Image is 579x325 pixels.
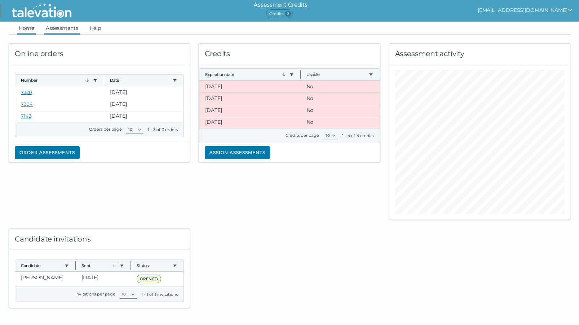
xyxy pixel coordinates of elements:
a: Help [88,22,103,35]
button: Order assessments [15,146,80,159]
div: Assessment activity [389,44,570,64]
clr-dg-cell: No [301,92,380,104]
button: Column resize handle [102,72,106,88]
clr-dg-cell: No [301,116,380,128]
a: 7320 [21,89,32,95]
button: Expiration date [205,72,286,77]
div: 1 - 4 of 4 credits [342,133,374,139]
clr-dg-cell: [DATE] [199,92,300,104]
clr-dg-cell: [DATE] [199,116,300,128]
clr-dg-cell: [DATE] [199,104,300,116]
clr-dg-cell: [DATE] [199,81,300,92]
h6: Assessment Credits [253,1,307,9]
span: 0 [285,11,291,17]
label: Invitations per page [75,292,115,297]
div: 1 - 1 of 1 invitations [141,292,178,297]
clr-dg-cell: No [301,104,380,116]
clr-dg-cell: [PERSON_NAME] [15,272,76,286]
span: OPENED [137,275,161,283]
clr-dg-cell: [DATE] [104,86,184,98]
div: Credits [199,44,380,64]
button: Column resize handle [73,258,78,273]
button: Assign assessments [205,146,270,159]
button: Date [110,77,170,83]
div: 1 - 3 of 3 orders [148,127,178,132]
a: Home [17,22,36,35]
clr-dg-cell: [DATE] [104,98,184,110]
button: show user actions [478,6,573,14]
button: Column resize handle [298,67,303,82]
button: Number [21,77,90,83]
a: 7304 [21,101,33,107]
a: Assessments [44,22,80,35]
label: Orders per page [89,127,122,132]
div: Online orders [9,44,190,64]
button: Status [137,263,170,268]
clr-dg-cell: [DATE] [104,110,184,122]
img: Talevation_Logo_Transparent_white.png [9,2,75,20]
a: 7143 [21,113,31,119]
button: Usable [306,72,366,77]
div: Candidate invitations [9,229,190,249]
label: Credits per page [286,133,319,138]
button: Candidate [21,263,62,268]
button: Column resize handle [128,258,133,273]
span: Credits [266,9,292,18]
clr-dg-cell: No [301,81,380,92]
button: Sent [81,263,116,268]
clr-dg-cell: [DATE] [76,272,131,286]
